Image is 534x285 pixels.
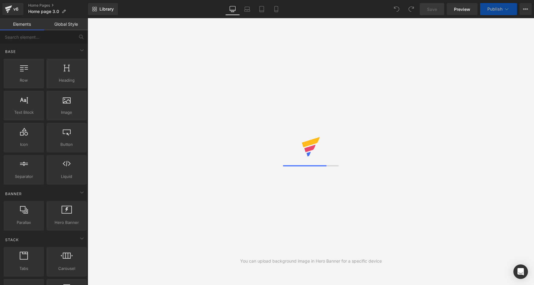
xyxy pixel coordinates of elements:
span: Tabs [5,265,42,272]
span: Preview [454,6,470,12]
button: Redo [405,3,417,15]
span: Base [5,49,16,54]
span: Hero Banner [48,219,85,226]
span: Row [5,77,42,84]
a: Preview [447,3,478,15]
span: Parallax [5,219,42,226]
span: Text Block [5,109,42,116]
span: Liquid [48,173,85,180]
a: Global Style [44,18,88,30]
span: Image [48,109,85,116]
a: Tablet [254,3,269,15]
div: Open Intercom Messenger [513,264,528,279]
span: Library [99,6,114,12]
div: v6 [12,5,20,13]
span: Separator [5,173,42,180]
a: Mobile [269,3,284,15]
span: Button [48,141,85,148]
button: More [519,3,532,15]
a: Laptop [240,3,254,15]
span: Home page 3.0 [28,9,59,14]
span: Stack [5,237,19,243]
span: Banner [5,191,22,197]
span: Save [427,6,437,12]
div: You can upload background image in Hero Banner for a specific device [240,258,382,264]
span: Heading [48,77,85,84]
button: Undo [391,3,403,15]
span: Publish [487,7,502,11]
a: v6 [2,3,23,15]
a: New Library [88,3,118,15]
a: Desktop [225,3,240,15]
a: Home Pages [28,3,88,8]
button: Publish [480,3,517,15]
span: Carousel [48,265,85,272]
span: Icon [5,141,42,148]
